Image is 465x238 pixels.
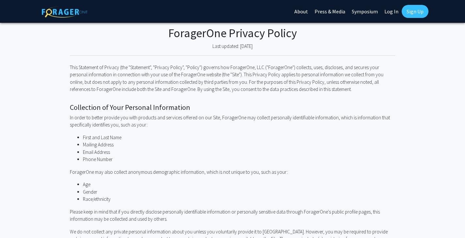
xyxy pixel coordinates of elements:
[83,181,395,188] li: Age
[70,114,395,129] p: In order to better provide you with products and services offered on our Site, ForagerOne may col...
[83,134,395,141] li: First and Last Name
[70,23,395,40] h1: ForagerOne Privacy Policy
[83,156,395,163] li: Phone Number
[70,43,395,50] p: Last updated: [DATE]
[83,196,395,203] li: Race/ethnicity
[70,103,395,112] h2: Collection of Your Personal Information
[83,149,395,156] li: Email Address
[70,64,395,93] p: This Statement of Privacy (the "Statement", "Privacy Policy", "Policy") governs how ForagerOne, L...
[83,141,395,149] li: Mailing Address
[402,5,428,18] a: Sign Up
[83,188,395,196] li: Gender
[70,208,395,223] p: Please keep in mind that if you directly disclose personally identifiable information or personal...
[70,169,395,176] p: ForagerOne may also collect anonymous demographic information, which is not unique to you, such a...
[42,6,87,18] img: ForagerOne Logo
